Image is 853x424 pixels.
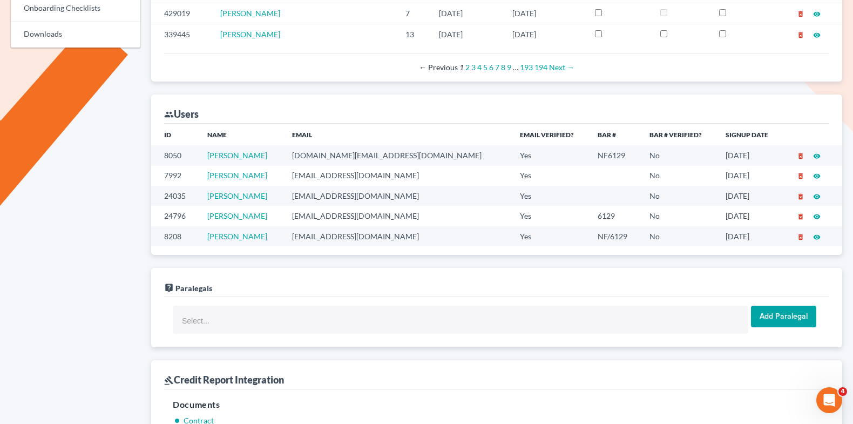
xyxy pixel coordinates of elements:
a: Page 6 [489,63,493,72]
a: delete_forever [797,9,804,18]
td: [EMAIL_ADDRESS][DOMAIN_NAME] [283,226,511,246]
a: visibility [813,211,821,220]
th: Bar # [589,124,641,145]
a: Page 2 [465,63,470,72]
i: visibility [813,233,821,241]
div: Credit Report Integration [164,373,284,386]
a: visibility [813,191,821,200]
i: visibility [813,31,821,39]
td: No [641,166,717,186]
a: delete_forever [797,191,804,200]
a: visibility [813,30,821,39]
i: visibility [813,172,821,180]
td: Yes [511,145,589,165]
td: Yes [511,206,589,226]
a: Page 3 [471,63,476,72]
a: [PERSON_NAME] [207,171,267,180]
em: Page 1 [459,63,464,72]
th: ID [151,124,199,145]
td: 8208 [151,226,199,246]
td: 8050 [151,145,199,165]
td: NF6129 [589,145,641,165]
td: [EMAIL_ADDRESS][DOMAIN_NAME] [283,166,511,186]
td: [EMAIL_ADDRESS][DOMAIN_NAME] [283,206,511,226]
th: Signup Date [717,124,783,145]
i: delete_forever [797,31,804,39]
a: [PERSON_NAME] [207,232,267,241]
a: [PERSON_NAME] [220,9,280,18]
a: Page 194 [534,63,547,72]
a: Next page [549,63,574,72]
div: Users [164,107,199,120]
a: visibility [813,171,821,180]
td: [DATE] [717,226,783,246]
i: visibility [813,10,821,18]
span: 4 [838,387,847,396]
a: [PERSON_NAME] [207,191,267,200]
a: delete_forever [797,232,804,241]
td: [DATE] [717,145,783,165]
td: 24796 [151,206,199,226]
input: Add Paralegal [751,306,816,327]
td: No [641,226,717,246]
td: [DATE] [430,24,504,44]
i: delete_forever [797,213,804,220]
a: [PERSON_NAME] [220,30,280,39]
i: delete_forever [797,233,804,241]
i: delete_forever [797,152,804,160]
td: No [641,206,717,226]
td: 24035 [151,186,199,206]
td: No [641,145,717,165]
th: Name [199,124,283,145]
td: [DATE] [717,186,783,206]
a: Page 4 [477,63,482,72]
div: Pagination [173,62,821,73]
td: [DATE] [504,3,586,24]
a: Page 7 [495,63,499,72]
td: 7 [397,3,430,24]
i: delete_forever [797,172,804,180]
td: Yes [511,226,589,246]
td: [EMAIL_ADDRESS][DOMAIN_NAME] [283,186,511,206]
td: [DATE] [504,24,586,44]
th: Bar # Verified? [641,124,717,145]
td: 13 [397,24,430,44]
a: Page 8 [501,63,505,72]
iframe: Intercom live chat [816,387,842,413]
td: [DATE] [717,166,783,186]
td: NF/6129 [589,226,641,246]
i: gavel [164,375,174,385]
td: Yes [511,166,589,186]
span: Previous page [419,63,458,72]
span: Paralegals [175,284,212,293]
td: [DATE] [717,206,783,226]
th: Email Verified? [511,124,589,145]
i: group [164,110,174,119]
a: Downloads [11,22,140,48]
i: delete_forever [797,10,804,18]
i: live_help [164,283,174,293]
a: visibility [813,9,821,18]
h5: Documents [173,398,821,411]
td: Yes [511,186,589,206]
td: 7992 [151,166,199,186]
i: visibility [813,152,821,160]
td: No [641,186,717,206]
i: visibility [813,193,821,200]
a: delete_forever [797,171,804,180]
td: [DATE] [430,3,504,24]
a: visibility [813,151,821,160]
a: [PERSON_NAME] [207,211,267,220]
td: 429019 [151,3,212,24]
a: visibility [813,232,821,241]
td: 339445 [151,24,212,44]
td: [DOMAIN_NAME][EMAIL_ADDRESS][DOMAIN_NAME] [283,145,511,165]
span: … [513,63,518,72]
a: delete_forever [797,151,804,160]
td: 6129 [589,206,641,226]
a: Page 193 [520,63,533,72]
i: delete_forever [797,193,804,200]
a: delete_forever [797,30,804,39]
